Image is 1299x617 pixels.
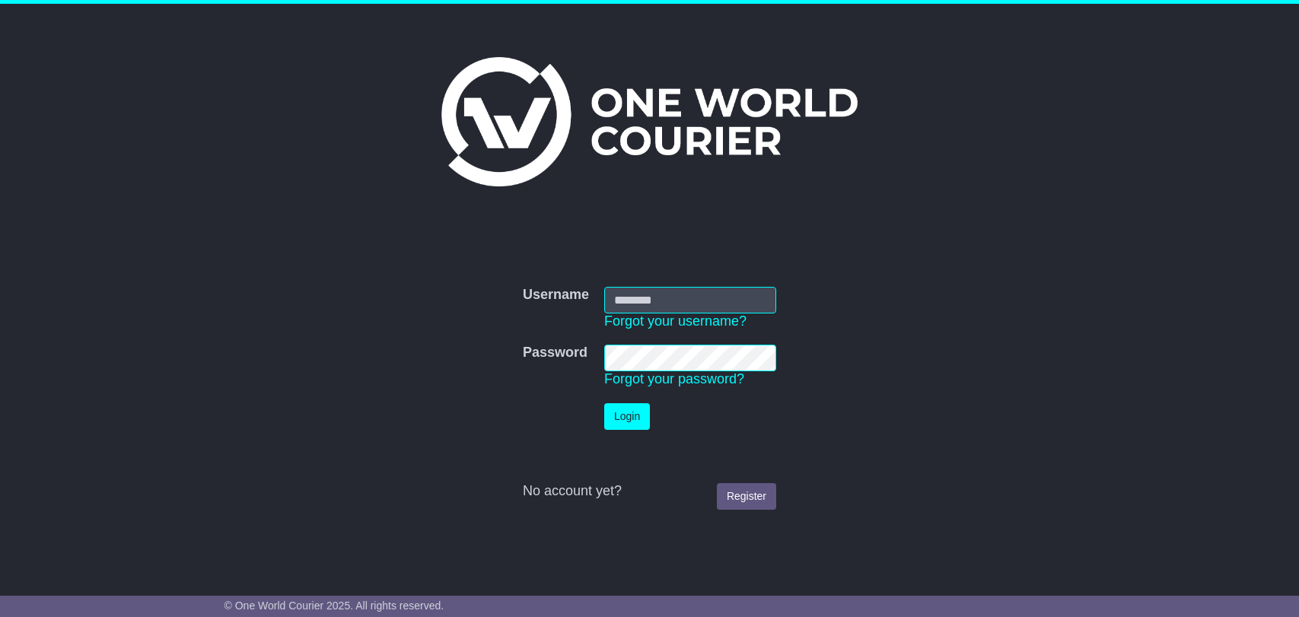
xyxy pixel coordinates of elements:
[604,313,747,329] a: Forgot your username?
[604,371,744,386] a: Forgot your password?
[717,483,776,510] a: Register
[441,57,857,186] img: One World
[523,483,776,500] div: No account yet?
[523,345,587,361] label: Password
[224,600,444,612] span: © One World Courier 2025. All rights reserved.
[523,287,589,304] label: Username
[604,403,650,430] button: Login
